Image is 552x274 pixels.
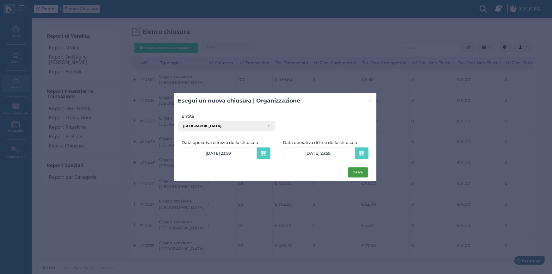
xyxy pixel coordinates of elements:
[178,121,275,131] button: [GEOGRAPHIC_DATA]
[178,113,275,119] label: Entità
[182,140,276,146] label: Data operativa d'inizio della chiusura
[178,97,301,104] b: Esegui un nuova chiusura | Organizzazione
[283,140,369,146] label: Data operativa di fine della chiusura
[206,151,231,156] span: [DATE] 23:59
[368,97,372,105] span: ×
[348,167,368,177] button: Salva
[19,5,42,10] span: Assistenza
[183,124,265,128] div: [GEOGRAPHIC_DATA]
[305,151,331,156] span: [DATE] 23:59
